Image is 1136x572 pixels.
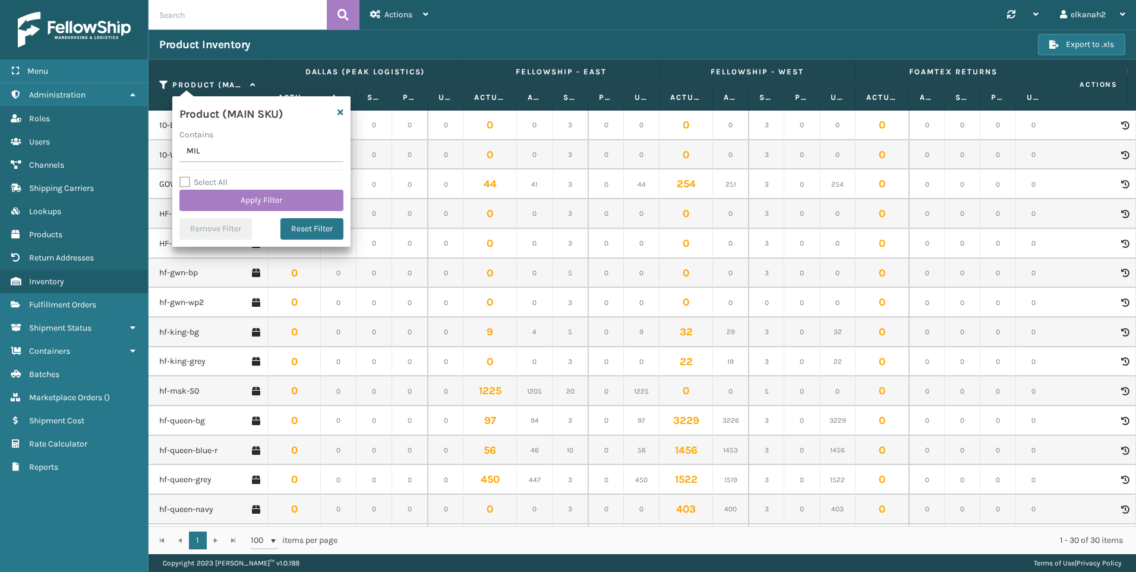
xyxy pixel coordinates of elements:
[563,92,577,103] label: Safety
[1016,347,1052,377] td: 0
[1121,476,1128,484] i: Product Activity
[159,267,198,279] a: hf-gwn-bp
[280,218,343,240] button: Reset Filter
[29,323,91,333] span: Shipment Status
[278,67,452,77] label: Dallas (Peak Logistics)
[659,229,713,259] td: 0
[159,208,247,220] a: HF-10-WHITE-GOWNS-V
[749,140,784,170] td: 3
[866,92,898,103] label: Actual Quantity
[784,259,820,288] td: 0
[588,169,624,199] td: 0
[463,376,517,406] td: 1225
[438,92,452,103] label: Unallocated
[29,206,61,216] span: Lookups
[1016,259,1052,288] td: 0
[517,140,553,170] td: 0
[659,318,713,347] td: 32
[392,169,428,199] td: 0
[1016,229,1052,259] td: 0
[463,318,517,347] td: 9
[553,140,588,170] td: 3
[392,318,428,347] td: 0
[980,347,1016,377] td: 0
[980,406,1016,436] td: 0
[553,229,588,259] td: 3
[159,120,220,131] a: 10-BLUE GOWNS
[659,199,713,229] td: 0
[29,114,50,124] span: Roles
[945,140,980,170] td: 0
[784,169,820,199] td: 0
[29,160,64,170] span: Channels
[909,259,945,288] td: 0
[759,92,773,103] label: Safety
[428,229,463,259] td: 0
[267,288,321,318] td: 0
[159,297,204,309] a: hf-gwn-wp2
[104,392,110,403] span: ( )
[463,259,517,288] td: 0
[29,276,64,287] span: Inventory
[1121,180,1128,188] i: Product Activity
[474,92,506,103] label: Actual Quantity
[820,259,856,288] td: 0
[428,259,463,288] td: 0
[820,406,856,436] td: 3229
[909,347,945,377] td: 0
[403,92,416,103] label: Pending
[991,92,1005,103] label: Pending
[428,376,463,406] td: 0
[588,229,624,259] td: 0
[463,229,517,259] td: 0
[713,169,749,199] td: 251
[29,137,50,147] span: Users
[784,347,820,377] td: 0
[1121,269,1128,277] i: Product Activity
[29,183,94,193] span: Shipping Carriers
[624,347,659,377] td: 0
[1016,376,1052,406] td: 0
[1027,92,1040,103] label: Unallocated
[517,318,553,347] td: 4
[945,376,980,406] td: 0
[267,376,321,406] td: 0
[29,439,87,449] span: Rate Calculator
[321,259,356,288] td: 0
[856,376,909,406] td: 0
[945,111,980,140] td: 0
[909,140,945,170] td: 0
[856,288,909,318] td: 0
[29,392,102,403] span: Marketplace Orders
[179,190,343,211] button: Apply Filter
[356,199,392,229] td: 0
[553,111,588,140] td: 3
[820,199,856,229] td: 0
[820,347,856,377] td: 22
[159,149,225,161] a: 10-WHITE GOWNS
[820,376,856,406] td: 0
[980,140,1016,170] td: 0
[356,347,392,377] td: 0
[749,259,784,288] td: 3
[517,376,553,406] td: 1205
[945,169,980,199] td: 0
[356,229,392,259] td: 0
[1121,240,1128,248] i: Product Activity
[321,288,356,318] td: 0
[856,259,909,288] td: 0
[1016,288,1052,318] td: 0
[945,318,980,347] td: 0
[624,111,659,140] td: 0
[713,140,749,170] td: 0
[517,199,553,229] td: 0
[856,111,909,140] td: 0
[159,474,212,486] a: hf-queen-grey
[980,259,1016,288] td: 0
[856,229,909,259] td: 0
[856,347,909,377] td: 0
[820,229,856,259] td: 0
[392,199,428,229] td: 0
[159,445,217,457] a: hf-queen-blue-r
[659,347,713,377] td: 22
